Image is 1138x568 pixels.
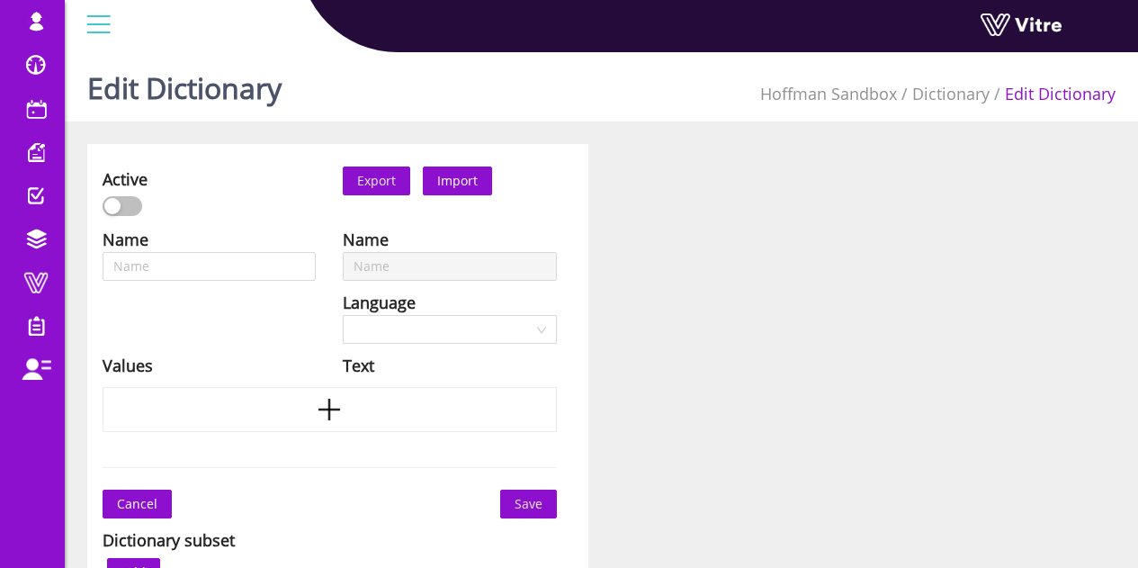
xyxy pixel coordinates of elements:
div: Active [103,167,148,192]
span: Import [437,172,478,189]
li: Edit Dictionary [990,81,1116,106]
button: Export [343,167,410,195]
div: Values [103,353,153,378]
a: Hoffman Sandbox [760,83,897,104]
span: Cancel [117,494,157,514]
div: Name [103,227,148,252]
input: Name [103,252,316,281]
input: Name [343,252,556,281]
div: Language [343,290,416,315]
button: Cancel [103,490,172,518]
div: Name [343,227,389,252]
div: Text [343,353,374,378]
span: plus [316,396,343,423]
a: Dictionary [912,83,990,104]
h1: Edit Dictionary [87,45,282,122]
div: Dictionary subset [103,527,235,553]
button: Save [500,490,557,518]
